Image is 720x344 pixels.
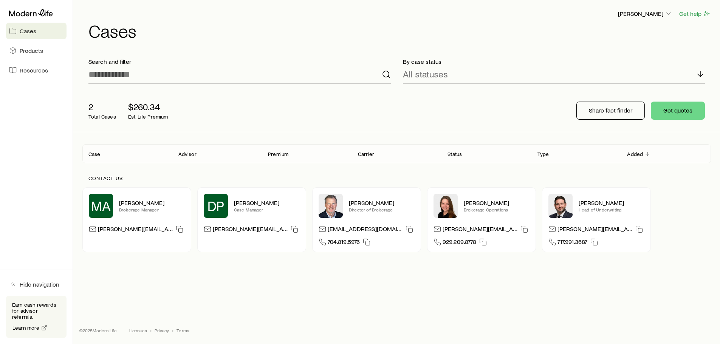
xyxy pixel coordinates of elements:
button: Get help [679,9,711,18]
p: Added [627,151,643,157]
span: Learn more [12,325,40,330]
span: MA [91,198,111,213]
button: Share fact finder [576,102,645,120]
p: [PERSON_NAME] [579,199,644,207]
img: Bryan Simmons [548,194,573,218]
p: [PERSON_NAME] [464,199,530,207]
span: • [172,327,173,333]
p: Type [537,151,549,157]
p: © 2025 Modern Life [79,327,117,333]
button: Hide navigation [6,276,67,293]
p: Status [447,151,462,157]
p: Share fact finder [589,106,632,114]
a: Resources [6,62,67,79]
span: 704.819.5976 [328,238,360,248]
p: Total Cases [88,114,116,120]
p: [PERSON_NAME] [349,199,415,207]
p: [PERSON_NAME][EMAIL_ADDRESS][DOMAIN_NAME] [443,225,517,235]
p: [PERSON_NAME] [119,199,185,207]
span: Cases [20,27,36,35]
p: Advisor [178,151,197,157]
p: [PERSON_NAME] [234,199,300,207]
span: DP [207,198,225,213]
p: Premium [268,151,288,157]
span: 929.209.8778 [443,238,476,248]
p: Head of Underwriting [579,207,644,213]
p: By case status [403,58,705,65]
p: [PERSON_NAME] [618,10,672,17]
div: Client cases [82,144,711,163]
span: • [150,327,152,333]
p: [EMAIL_ADDRESS][DOMAIN_NAME] [328,225,403,235]
p: Case Manager [234,207,300,213]
span: Resources [20,66,48,74]
p: [PERSON_NAME][EMAIL_ADDRESS][PERSON_NAME][DOMAIN_NAME] [98,225,173,235]
p: Est. Life Premium [128,114,168,120]
p: [PERSON_NAME][EMAIL_ADDRESS][DOMAIN_NAME] [213,225,288,235]
p: Search and filter [88,58,391,65]
img: Trey Wall [319,194,343,218]
span: Hide navigation [20,281,59,288]
img: Ellen Wall [434,194,458,218]
p: Contact us [88,175,705,181]
a: Licenses [129,327,147,333]
button: Get quotes [651,102,705,120]
button: [PERSON_NAME] [618,9,673,19]
a: Products [6,42,67,59]
h1: Cases [88,22,711,40]
p: $260.34 [128,102,168,112]
p: [PERSON_NAME][EMAIL_ADDRESS][DOMAIN_NAME] [557,225,632,235]
p: Director of Brokerage [349,207,415,213]
a: Terms [177,327,189,333]
p: Brokerage Operations [464,207,530,213]
div: Earn cash rewards for advisor referrals.Learn more [6,296,67,338]
p: All statuses [403,69,448,79]
p: 2 [88,102,116,112]
p: Earn cash rewards for advisor referrals. [12,302,60,320]
p: Carrier [358,151,374,157]
span: 717.991.3687 [557,238,587,248]
p: Case [88,151,101,157]
a: Cases [6,23,67,39]
span: Products [20,47,43,54]
a: Privacy [155,327,169,333]
p: Brokerage Manager [119,207,185,213]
